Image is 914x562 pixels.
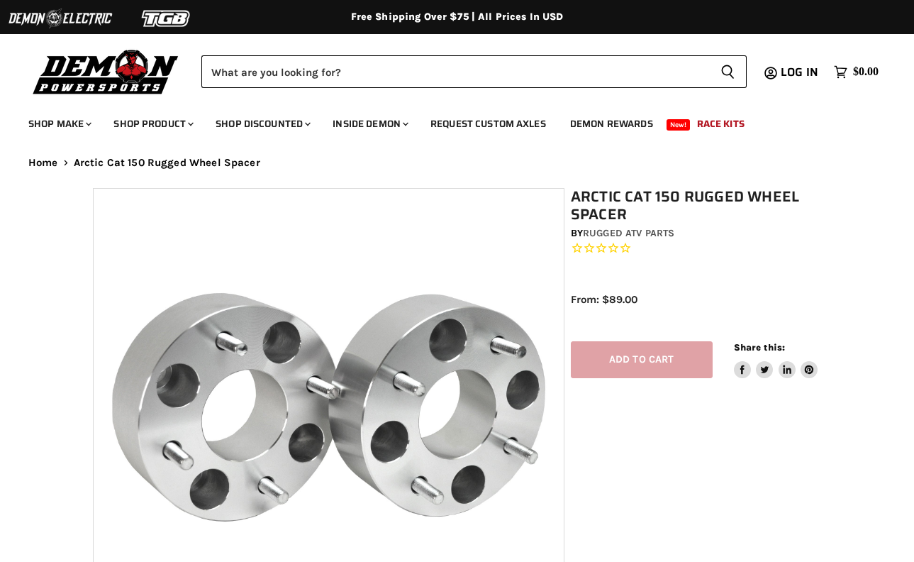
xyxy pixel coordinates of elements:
ul: Main menu [18,104,875,138]
span: Share this: [734,342,785,353]
button: Search [709,55,747,88]
span: New! [667,119,691,131]
a: Shop Discounted [205,109,319,138]
form: Product [201,55,747,88]
span: From: $89.00 [571,293,637,306]
a: Rugged ATV Parts [583,227,674,239]
span: $0.00 [853,65,879,79]
span: Arctic Cat 150 Rugged Wheel Spacer [74,157,260,169]
h1: Arctic Cat 150 Rugged Wheel Spacer [571,188,828,224]
input: Search [201,55,709,88]
a: Race Kits [686,109,755,138]
img: TGB Logo 2 [113,5,220,32]
a: Inside Demon [322,109,417,138]
img: Demon Electric Logo 2 [7,5,113,32]
a: Request Custom Axles [420,109,557,138]
a: Demon Rewards [559,109,664,138]
a: Shop Product [103,109,202,138]
span: Log in [781,63,818,81]
a: Home [28,157,58,169]
a: $0.00 [827,62,886,82]
div: by [571,226,828,241]
span: Rated 0.0 out of 5 stars 0 reviews [571,241,828,256]
a: Shop Make [18,109,100,138]
aside: Share this: [734,341,818,379]
img: Demon Powersports [28,46,184,97]
a: Log in [774,66,827,79]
